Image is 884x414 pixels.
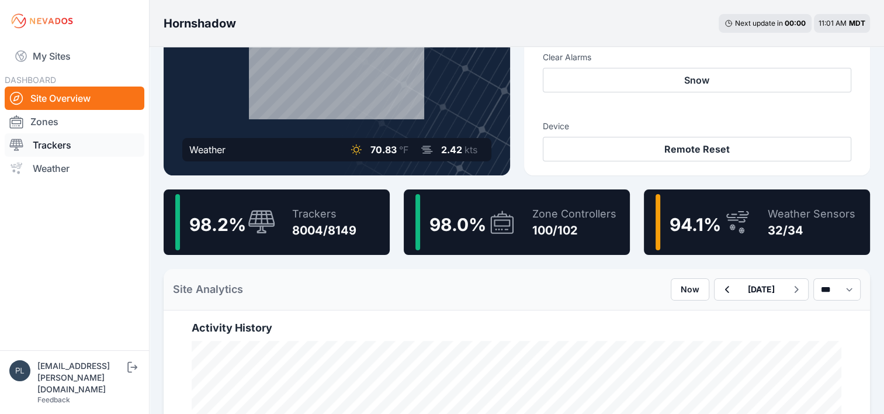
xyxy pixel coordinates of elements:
[768,222,855,239] div: 32/34
[464,144,477,156] span: kts
[543,51,852,63] h3: Clear Alarms
[819,19,847,27] span: 11:01 AM
[429,214,486,235] span: 98.0 %
[164,8,236,39] nav: Breadcrumb
[37,360,125,395] div: [EMAIL_ADDRESS][PERSON_NAME][DOMAIN_NAME]
[292,206,356,222] div: Trackers
[173,281,243,298] h2: Site Analytics
[189,143,226,157] div: Weather
[370,144,397,156] span: 70.83
[768,206,855,222] div: Weather Sensors
[5,110,144,133] a: Zones
[532,222,616,239] div: 100/102
[849,19,865,27] span: MDT
[670,214,721,235] span: 94.1 %
[9,360,30,381] img: plsmith@sundt.com
[543,68,852,92] button: Snow
[9,12,75,30] img: Nevados
[192,320,842,336] h2: Activity History
[5,87,144,110] a: Site Overview
[189,214,246,235] span: 98.2 %
[5,42,144,70] a: My Sites
[5,157,144,180] a: Weather
[292,222,356,239] div: 8004/8149
[164,15,236,32] h3: Hornshadow
[543,120,852,132] h3: Device
[735,19,783,27] span: Next update in
[671,278,709,301] button: Now
[37,395,70,404] a: Feedback
[543,137,852,161] button: Remote Reset
[739,279,784,300] button: [DATE]
[532,206,616,222] div: Zone Controllers
[5,133,144,157] a: Trackers
[785,19,806,28] div: 00 : 00
[644,189,870,255] a: 94.1%Weather Sensors32/34
[404,189,630,255] a: 98.0%Zone Controllers100/102
[164,189,390,255] a: 98.2%Trackers8004/8149
[5,75,56,85] span: DASHBOARD
[441,144,462,156] span: 2.42
[399,144,408,156] span: °F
